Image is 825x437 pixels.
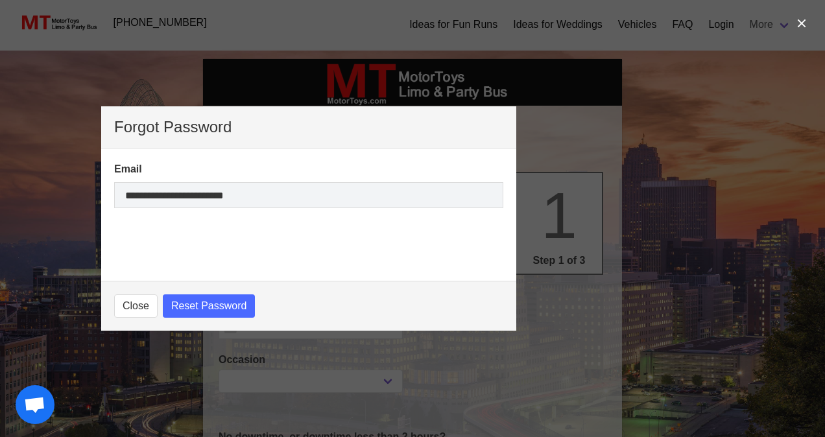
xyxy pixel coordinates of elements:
label: Email [114,161,503,177]
a: Open chat [16,385,54,424]
button: Reset Password [163,294,256,318]
iframe: reCAPTCHA [114,216,311,313]
button: Close [114,294,158,318]
p: Forgot Password [114,119,503,135]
